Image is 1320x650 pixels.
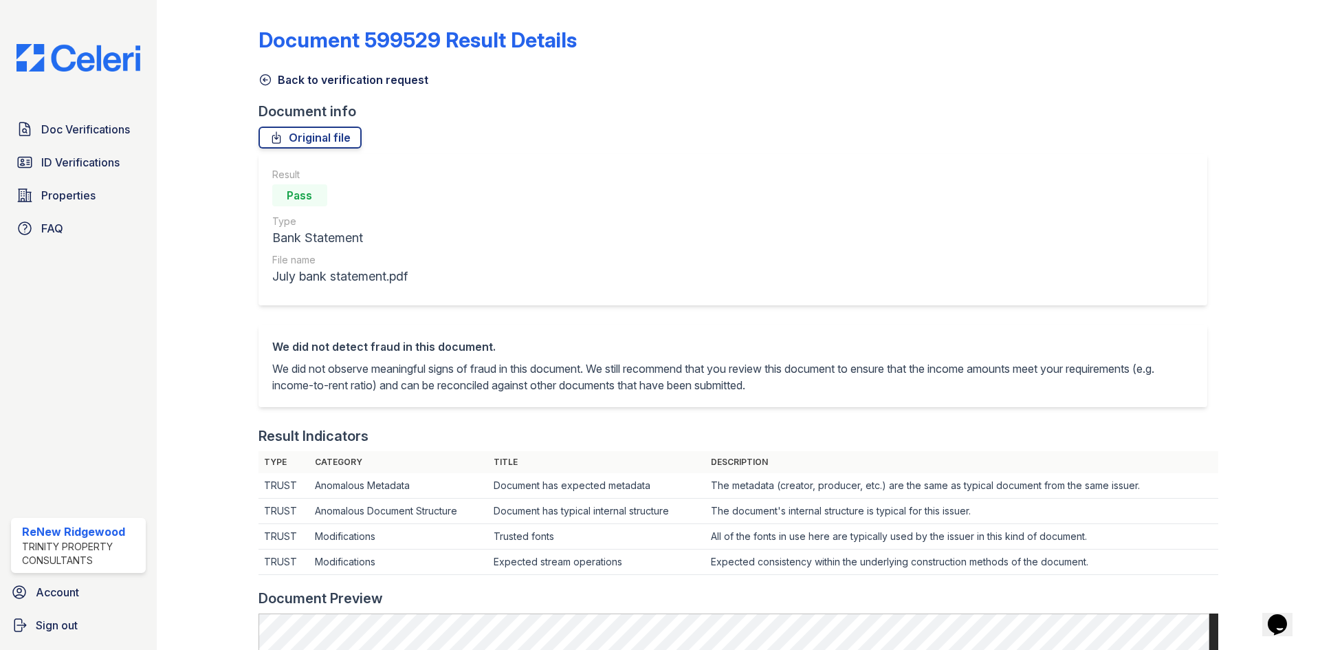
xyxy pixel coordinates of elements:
img: CE_Logo_Blue-a8612792a0a2168367f1c8372b55b34899dd931a85d93a1a3d3e32e68fde9ad4.png [5,44,151,72]
td: Expected consistency within the underlying construction methods of the document. [705,550,1218,575]
div: Document info [258,102,1218,121]
span: Account [36,584,79,600]
a: FAQ [11,215,146,242]
td: TRUST [258,473,310,499]
td: Document has expected metadata [488,473,705,499]
td: All of the fonts in use here are typically used by the issuer in this kind of document. [705,524,1218,550]
td: The metadata (creator, producer, etc.) are the same as typical document from the same issuer. [705,473,1218,499]
span: Properties [41,187,96,204]
a: Properties [11,182,146,209]
td: Anomalous Document Structure [309,499,488,524]
th: Description [705,451,1218,473]
div: Pass [272,184,327,206]
a: ID Verifications [11,149,146,176]
th: Category [309,451,488,473]
div: We did not detect fraud in this document. [272,338,1193,355]
span: Sign out [36,617,78,633]
div: Trinity Property Consultants [22,540,140,567]
td: Trusted fonts [488,524,705,550]
a: Doc Verifications [11,116,146,143]
div: Document Preview [258,589,383,608]
td: Expected stream operations [488,550,705,575]
span: FAQ [41,220,63,237]
div: Bank Statement [272,228,408,248]
a: Sign out [5,611,151,639]
p: We did not observe meaningful signs of fraud in this document. We still recommend that you review... [272,360,1193,393]
td: TRUST [258,499,310,524]
div: ReNew Ridgewood [22,523,140,540]
a: Account [5,578,151,606]
td: Modifications [309,550,488,575]
div: Type [272,215,408,228]
a: Document 599529 Result Details [258,28,577,52]
td: The document's internal structure is typical for this issuer. [705,499,1218,524]
td: Modifications [309,524,488,550]
div: July bank statement.pdf [272,267,408,286]
a: Original file [258,127,362,149]
th: Type [258,451,310,473]
div: File name [272,253,408,267]
th: Title [488,451,705,473]
div: Result Indicators [258,426,368,446]
span: Doc Verifications [41,121,130,138]
td: TRUST [258,524,310,550]
td: Document has typical internal structure [488,499,705,524]
iframe: chat widget [1262,595,1306,636]
td: Anomalous Metadata [309,473,488,499]
td: TRUST [258,550,310,575]
span: ID Verifications [41,154,120,171]
a: Back to verification request [258,72,428,88]
div: Result [272,168,408,182]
